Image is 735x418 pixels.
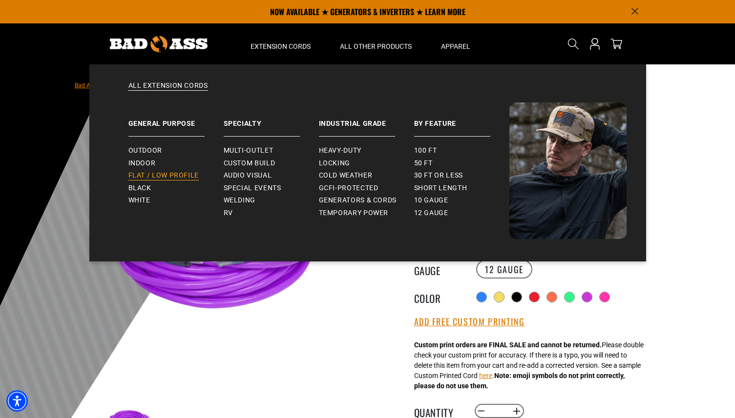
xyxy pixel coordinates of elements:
span: White [128,196,150,205]
summary: All Other Products [325,23,426,64]
button: here [479,371,492,381]
label: Quantity [414,405,463,418]
span: Welding [224,196,255,205]
img: Bad Ass Extension Cords [509,102,627,239]
span: Indoor [128,159,156,168]
a: Open this option [587,23,603,64]
span: Short Length [414,184,467,193]
span: 100 ft [414,146,437,155]
nav: breadcrumbs [75,79,342,91]
span: 30 ft or less [414,171,463,180]
strong: Custom print orders are FINAL SALE and cannot be returned. [414,341,602,349]
a: Custom Build [224,157,319,170]
span: Cold Weather [319,171,373,180]
span: Special Events [224,184,281,193]
legend: Color [414,291,463,303]
span: Outdoor [128,146,162,155]
a: Special Events [224,182,319,195]
span: All Other Products [340,42,412,51]
a: Generators & Cords [319,194,414,207]
span: Black [128,184,151,193]
span: RV [224,209,233,218]
span: 50 ft [414,159,433,168]
a: 10 gauge [414,194,509,207]
summary: Apparel [426,23,485,64]
a: Audio Visual [224,169,319,182]
a: White [128,194,224,207]
a: Cold Weather [319,169,414,182]
span: Audio Visual [224,171,272,180]
span: Heavy-Duty [319,146,361,155]
a: Welding [224,194,319,207]
a: RV [224,207,319,219]
span: GCFI-Protected [319,184,378,193]
label: 12 Gauge [476,260,532,279]
span: 12 gauge [414,209,448,218]
a: Black [128,182,224,195]
a: Heavy-Duty [319,144,414,157]
span: Generators & Cords [319,196,397,205]
div: Accessibility Menu [6,390,28,412]
span: Extension Cords [251,42,311,51]
span: Apparel [441,42,470,51]
a: Specialty [224,102,319,137]
span: Flat / Low Profile [128,171,199,180]
span: 10 gauge [414,196,448,205]
a: All Extension Cords [109,81,627,102]
a: Locking [319,157,414,170]
button: Add Free Custom Printing [414,317,525,327]
a: Outdoor [128,144,224,157]
a: Multi-Outlet [224,144,319,157]
summary: Extension Cords [236,23,325,64]
a: General Purpose [128,102,224,137]
a: By Feature [414,102,509,137]
a: 12 gauge [414,207,509,219]
a: cart [609,38,624,50]
img: Bad Ass Extension Cords [110,36,208,52]
a: GCFI-Protected [319,182,414,195]
strong: Note: emoji symbols do not print correctly, please do not use them. [414,372,625,390]
legend: Gauge [414,263,463,276]
a: Short Length [414,182,509,195]
span: Locking [319,159,350,168]
a: Bad Ass Extension Cords [75,82,141,89]
span: Multi-Outlet [224,146,273,155]
div: Please double check your custom print for accuracy. If there is a typo, you will need to delete t... [414,340,644,391]
a: Flat / Low Profile [128,169,224,182]
a: 30 ft or less [414,169,509,182]
span: Custom Build [224,159,275,168]
a: Temporary Power [319,207,414,219]
summary: Search [566,36,581,52]
a: Indoor [128,157,224,170]
a: 100 ft [414,144,509,157]
span: Temporary Power [319,209,389,218]
a: Industrial Grade [319,102,414,137]
a: 50 ft [414,157,509,170]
